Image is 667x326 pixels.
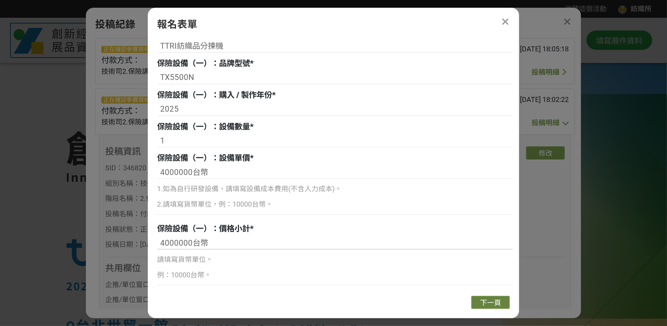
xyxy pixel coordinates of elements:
span: 正在確認參賽資格 [101,46,152,53]
span: 投稿明細 [532,119,559,127]
span: 付款方式： [101,106,140,115]
span: 技術司2.保險調查 [101,67,156,75]
input: 如為自行研發設備，請填寫該設備製作年份 [157,103,513,116]
span: 保險設備（一）：購入 / 製作年份 [157,90,272,100]
p: 1.如為自行研發設備，請填寫設備成本費用(不含人力成本)。 [157,184,513,194]
span: 投稿時間： [DATE] 18:02:22 [484,95,569,104]
span: 付款方式： [101,56,140,65]
span: 技術司 [140,179,161,187]
span: 保險設備（一）：價格小計 [157,224,250,233]
span: 正在確認參賽資格 [101,97,152,104]
span: 報名表單 [157,19,197,30]
span: 投稿名稱： [105,210,140,218]
span: 階段名稱： [105,194,140,202]
span: 投稿日期： [105,240,140,248]
h3: 投稿資訊 [105,146,220,157]
span: [DATE] 18:02:22 [140,240,189,248]
span: 保險設備（一）：設備單價 [157,153,250,163]
img: Timeline [67,277,215,292]
span: 企推/單位窗口姓名 [105,280,164,289]
div: 投稿紀錄 [95,17,572,32]
span: 投稿狀態： [105,225,140,233]
button: 下一頁 [471,296,510,309]
span: 填寫展件資料 [596,34,643,46]
img: 台灣創新技術博覽會 [67,238,215,266]
input: 如為自行研發設備請填寫「自製」 [157,71,513,84]
input: 數量 * 單價的金額 [157,236,513,250]
span: 投稿明細 [532,68,559,76]
img: Logo [14,25,149,55]
p: 例：10000台幣。 [157,270,513,280]
button: 修改 [526,146,565,160]
button: 填寫展件資料 [587,31,652,50]
input: 外購費用、重置費用 [157,166,513,179]
span: SID： [105,164,123,172]
span: 2.保險調查 [140,194,174,202]
p: 2.請填寫貨幣單位，例：10000台幣。 [157,199,513,210]
span: 付款方式： [140,210,175,218]
span: 下一頁 [480,299,501,307]
span: 投稿時間： [DATE] 18:05:18 [484,45,569,53]
span: 組別名稱： [105,179,140,187]
span: 保險設備（一）：品牌型號 [157,59,250,68]
span: 收藏這個活動 [565,5,607,13]
span: 正在確認參賽資格 [140,225,196,233]
h3: 共用欄位 [105,263,565,274]
span: 企推/單位窗口信箱 [105,295,164,304]
span: 保險設備（一）：設備數量 [157,122,250,131]
span: 346820 [123,164,146,172]
img: 創新經濟館 [67,131,265,185]
span: 技術司2.保險調查 [101,118,156,126]
p: 請填寫貨幣單位。 [157,255,513,265]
